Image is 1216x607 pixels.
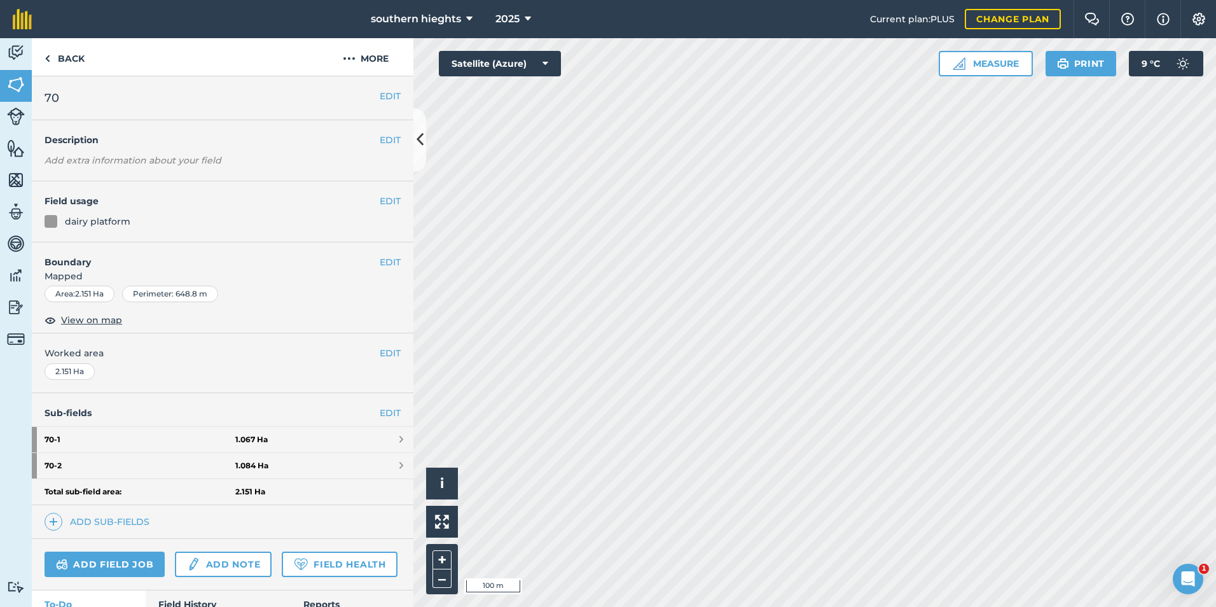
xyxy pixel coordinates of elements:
img: A question mark icon [1120,13,1135,25]
button: 9 °C [1129,51,1203,76]
a: Change plan [965,9,1061,29]
h4: Boundary [32,242,380,269]
img: A cog icon [1191,13,1206,25]
span: Mapped [32,269,413,283]
button: EDIT [380,346,401,360]
img: svg+xml;base64,PD94bWwgdmVyc2lvbj0iMS4wIiBlbmNvZGluZz0idXRmLTgiPz4KPCEtLSBHZW5lcmF0b3I6IEFkb2JlIE... [7,266,25,285]
img: Ruler icon [953,57,965,70]
img: Four arrows, one pointing top left, one top right, one bottom right and the last bottom left [435,515,449,529]
img: svg+xml;base64,PHN2ZyB4bWxucz0iaHR0cDovL3d3dy53My5vcmcvMjAwMC9zdmciIHdpZHRoPSI1NiIgaGVpZ2h0PSI2MC... [7,75,25,94]
img: svg+xml;base64,PD94bWwgdmVyc2lvbj0iMS4wIiBlbmNvZGluZz0idXRmLTgiPz4KPCEtLSBHZW5lcmF0b3I6IEFkb2JlIE... [7,330,25,348]
strong: 1.067 Ha [235,435,268,445]
img: svg+xml;base64,PHN2ZyB4bWxucz0iaHR0cDovL3d3dy53My5vcmcvMjAwMC9zdmciIHdpZHRoPSI5IiBoZWlnaHQ9IjI0Ii... [45,51,50,66]
a: Add field job [45,552,165,577]
div: dairy platform [65,214,130,228]
span: 2025 [495,11,520,27]
a: 70-11.067 Ha [32,427,413,452]
button: EDIT [380,133,401,147]
span: i [440,475,444,491]
a: EDIT [380,406,401,420]
span: southern hieghts [371,11,461,27]
span: View on map [61,313,122,327]
img: svg+xml;base64,PHN2ZyB4bWxucz0iaHR0cDovL3d3dy53My5vcmcvMjAwMC9zdmciIHdpZHRoPSIyMCIgaGVpZ2h0PSIyNC... [343,51,356,66]
span: 1 [1199,564,1209,574]
h4: Description [45,133,401,147]
strong: 1.084 Ha [235,461,268,471]
div: 2.151 Ha [45,363,95,380]
iframe: Intercom live chat [1173,564,1203,594]
strong: Total sub-field area: [45,487,235,497]
em: Add extra information about your field [45,155,221,166]
div: Area : 2.151 Ha [45,286,114,302]
img: Two speech bubbles overlapping with the left bubble in the forefront [1084,13,1100,25]
img: svg+xml;base64,PD94bWwgdmVyc2lvbj0iMS4wIiBlbmNvZGluZz0idXRmLTgiPz4KPCEtLSBHZW5lcmF0b3I6IEFkb2JlIE... [56,557,68,572]
button: Measure [939,51,1033,76]
img: svg+xml;base64,PD94bWwgdmVyc2lvbj0iMS4wIiBlbmNvZGluZz0idXRmLTgiPz4KPCEtLSBHZW5lcmF0b3I6IEFkb2JlIE... [186,557,200,572]
a: Field Health [282,552,397,577]
h4: Field usage [45,194,380,208]
img: svg+xml;base64,PHN2ZyB4bWxucz0iaHR0cDovL3d3dy53My5vcmcvMjAwMC9zdmciIHdpZHRoPSI1NiIgaGVpZ2h0PSI2MC... [7,171,25,190]
button: EDIT [380,194,401,208]
h4: Sub-fields [32,406,413,420]
img: svg+xml;base64,PHN2ZyB4bWxucz0iaHR0cDovL3d3dy53My5vcmcvMjAwMC9zdmciIHdpZHRoPSIxOCIgaGVpZ2h0PSIyNC... [45,312,56,328]
img: svg+xml;base64,PD94bWwgdmVyc2lvbj0iMS4wIiBlbmNvZGluZz0idXRmLTgiPz4KPCEtLSBHZW5lcmF0b3I6IEFkb2JlIE... [7,43,25,62]
img: svg+xml;base64,PHN2ZyB4bWxucz0iaHR0cDovL3d3dy53My5vcmcvMjAwMC9zdmciIHdpZHRoPSIxOSIgaGVpZ2h0PSIyNC... [1057,56,1069,71]
img: svg+xml;base64,PD94bWwgdmVyc2lvbj0iMS4wIiBlbmNvZGluZz0idXRmLTgiPz4KPCEtLSBHZW5lcmF0b3I6IEFkb2JlIE... [1170,51,1196,76]
button: EDIT [380,89,401,103]
button: View on map [45,312,122,328]
button: EDIT [380,255,401,269]
span: Worked area [45,346,401,360]
img: svg+xml;base64,PHN2ZyB4bWxucz0iaHR0cDovL3d3dy53My5vcmcvMjAwMC9zdmciIHdpZHRoPSIxNCIgaGVpZ2h0PSIyNC... [49,514,58,529]
img: fieldmargin Logo [13,9,32,29]
span: 9 ° C [1142,51,1160,76]
strong: 2.151 Ha [235,487,265,497]
a: 70-21.084 Ha [32,453,413,478]
a: Add note [175,552,272,577]
button: More [318,38,413,76]
button: Print [1046,51,1117,76]
img: svg+xml;base64,PHN2ZyB4bWxucz0iaHR0cDovL3d3dy53My5vcmcvMjAwMC9zdmciIHdpZHRoPSIxNyIgaGVpZ2h0PSIxNy... [1157,11,1170,27]
strong: 70 - 2 [45,453,235,478]
button: Satellite (Azure) [439,51,561,76]
strong: 70 - 1 [45,427,235,452]
img: svg+xml;base64,PD94bWwgdmVyc2lvbj0iMS4wIiBlbmNvZGluZz0idXRmLTgiPz4KPCEtLSBHZW5lcmF0b3I6IEFkb2JlIE... [7,108,25,125]
a: Back [32,38,97,76]
span: 70 [45,89,59,107]
img: svg+xml;base64,PD94bWwgdmVyc2lvbj0iMS4wIiBlbmNvZGluZz0idXRmLTgiPz4KPCEtLSBHZW5lcmF0b3I6IEFkb2JlIE... [7,202,25,221]
button: i [426,468,458,499]
span: Current plan : PLUS [870,12,955,26]
button: + [432,550,452,569]
img: svg+xml;base64,PD94bWwgdmVyc2lvbj0iMS4wIiBlbmNvZGluZz0idXRmLTgiPz4KPCEtLSBHZW5lcmF0b3I6IEFkb2JlIE... [7,581,25,593]
img: svg+xml;base64,PD94bWwgdmVyc2lvbj0iMS4wIiBlbmNvZGluZz0idXRmLTgiPz4KPCEtLSBHZW5lcmF0b3I6IEFkb2JlIE... [7,234,25,253]
button: – [432,569,452,588]
img: svg+xml;base64,PHN2ZyB4bWxucz0iaHR0cDovL3d3dy53My5vcmcvMjAwMC9zdmciIHdpZHRoPSI1NiIgaGVpZ2h0PSI2MC... [7,139,25,158]
div: Perimeter : 648.8 m [122,286,218,302]
a: Add sub-fields [45,513,155,531]
img: svg+xml;base64,PD94bWwgdmVyc2lvbj0iMS4wIiBlbmNvZGluZz0idXRmLTgiPz4KPCEtLSBHZW5lcmF0b3I6IEFkb2JlIE... [7,298,25,317]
